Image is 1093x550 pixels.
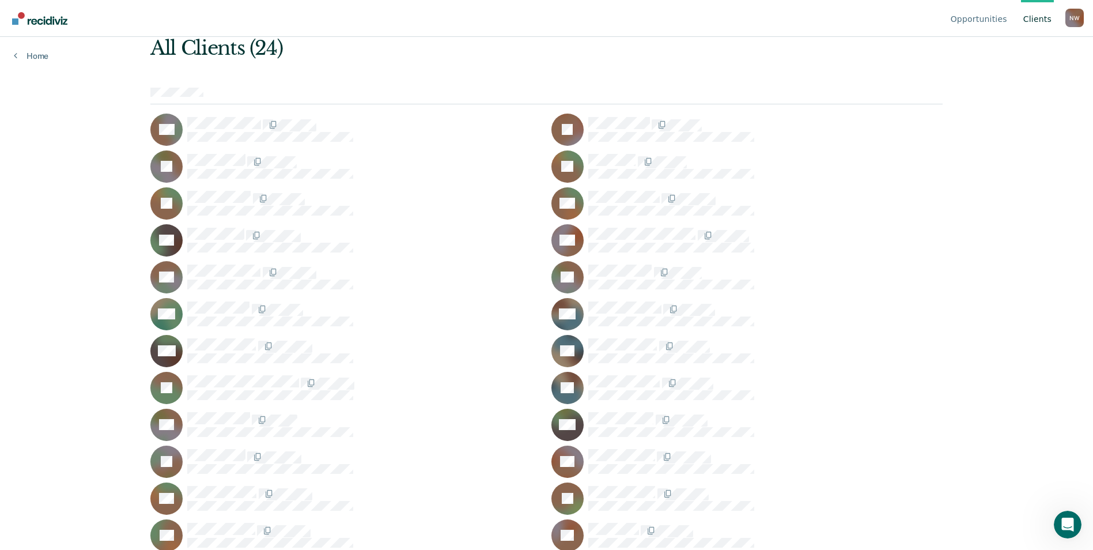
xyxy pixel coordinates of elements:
a: Home [14,51,48,61]
img: Recidiviz [12,12,67,25]
iframe: Intercom live chat [1054,511,1081,538]
div: N W [1065,9,1084,27]
button: Profile dropdown button [1065,9,1084,27]
div: All Clients (24) [150,36,784,60]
